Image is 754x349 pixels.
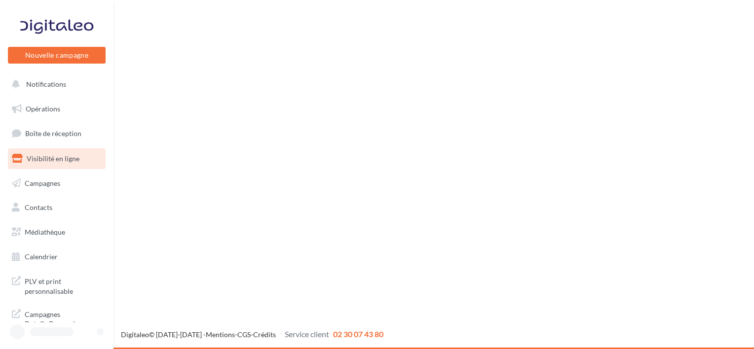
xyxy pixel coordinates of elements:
[6,246,108,267] a: Calendrier
[25,252,58,261] span: Calendrier
[6,74,104,95] button: Notifications
[6,173,108,194] a: Campagnes
[6,304,108,333] a: Campagnes DataOnDemand
[253,330,276,339] a: Crédits
[8,47,106,64] button: Nouvelle campagne
[25,203,52,211] span: Contacts
[25,228,65,236] span: Médiathèque
[206,330,235,339] a: Mentions
[6,123,108,144] a: Boîte de réception
[26,105,60,113] span: Opérations
[6,197,108,218] a: Contacts
[333,329,383,339] span: 02 30 07 43 80
[237,330,251,339] a: CGS
[285,329,329,339] span: Service client
[27,154,79,163] span: Visibilité en ligne
[6,148,108,169] a: Visibilité en ligne
[6,222,108,243] a: Médiathèque
[121,330,149,339] a: Digitaleo
[25,275,102,296] span: PLV et print personnalisable
[6,99,108,119] a: Opérations
[6,271,108,300] a: PLV et print personnalisable
[25,308,102,329] span: Campagnes DataOnDemand
[121,330,383,339] span: © [DATE]-[DATE] - - -
[25,178,60,187] span: Campagnes
[26,80,66,88] span: Notifications
[25,129,81,138] span: Boîte de réception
